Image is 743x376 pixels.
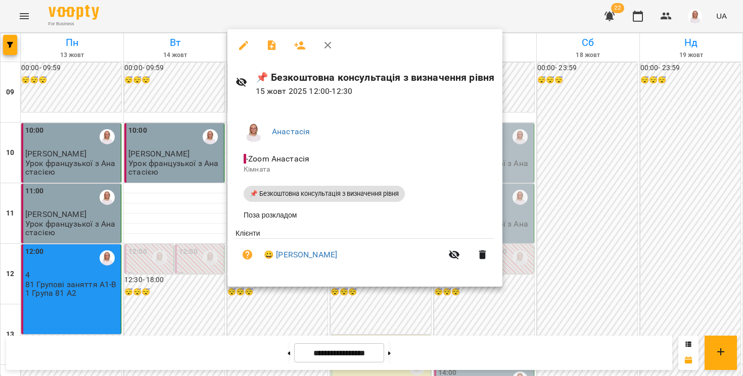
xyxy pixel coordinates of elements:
img: 7b3448e7bfbed3bd7cdba0ed84700e25.png [244,122,264,142]
ul: Клієнти [236,228,494,275]
a: 😀 [PERSON_NAME] [264,249,337,261]
li: Поза розкладом [236,206,494,224]
span: - Zoom Анастасія [244,154,311,164]
h6: 📌 Безкоштовна консультація з визначення рівня [256,70,495,85]
p: Кімната [244,165,486,175]
span: 📌 Безкоштовна консультація з визначення рівня [244,189,405,198]
a: Анастасія [272,127,310,136]
p: 15 жовт 2025 12:00 - 12:30 [256,85,495,97]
